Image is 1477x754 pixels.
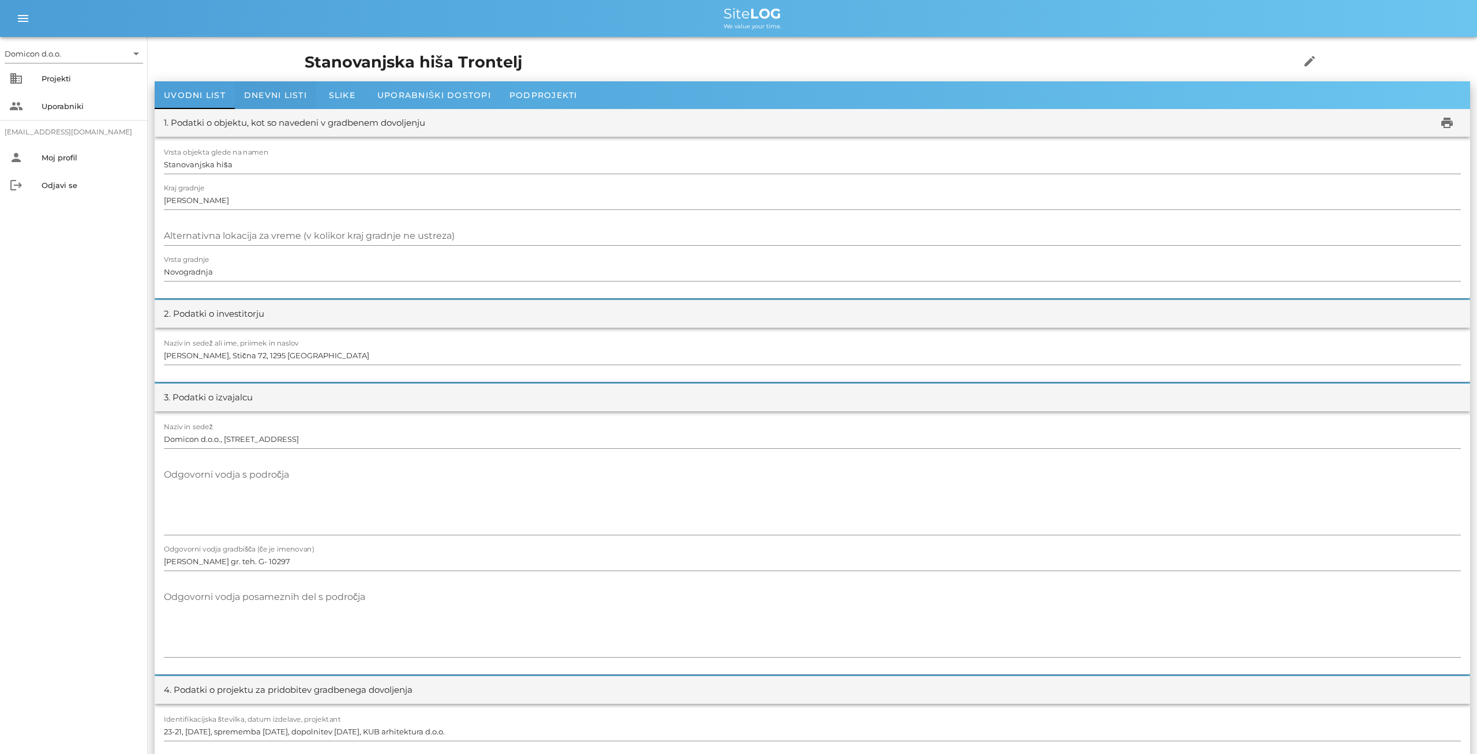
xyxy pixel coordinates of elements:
[164,391,253,404] div: 3. Podatki o izvajalcu
[329,90,355,100] span: Slike
[723,5,781,22] span: Site
[1440,116,1454,130] i: print
[42,74,138,83] div: Projekti
[305,51,1236,74] h1: Stanovanjska hiša Trontelj
[723,22,781,30] span: We value your time.
[164,339,299,348] label: Naziv in sedež ali ime, priimek in naslov
[5,44,143,63] div: Domicon d.o.o.
[1303,54,1317,68] i: edit
[5,48,61,59] div: Domicon d.o.o.
[42,181,138,190] div: Odjavi se
[1312,629,1477,754] iframe: Chat Widget
[16,12,30,25] i: menu
[509,90,578,100] span: Podprojekti
[750,5,781,22] b: LOG
[377,90,491,100] span: Uporabniški dostopi
[129,47,143,61] i: arrow_drop_down
[164,545,314,554] label: Odgovorni vodja gradbišča (če je imenovan)
[9,99,23,113] i: people
[164,184,205,193] label: Kraj gradnje
[164,715,341,724] label: Identifikacijska številka, datum izdelave, projektant
[164,684,413,697] div: 4. Podatki o projektu za pridobitev gradbenega dovoljenja
[244,90,307,100] span: Dnevni listi
[9,178,23,192] i: logout
[9,151,23,164] i: person
[164,90,226,100] span: Uvodni list
[164,256,209,264] label: Vrsta gradnje
[164,117,425,130] div: 1. Podatki o objektu, kot so navedeni v gradbenem dovoljenju
[164,423,213,432] label: Naziv in sedež
[42,153,138,162] div: Moj profil
[42,102,138,111] div: Uporabniki
[9,72,23,85] i: business
[164,307,264,321] div: 2. Podatki o investitorju
[1312,629,1477,754] div: Pripomoček za klepet
[164,148,268,157] label: Vrsta objekta glede na namen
